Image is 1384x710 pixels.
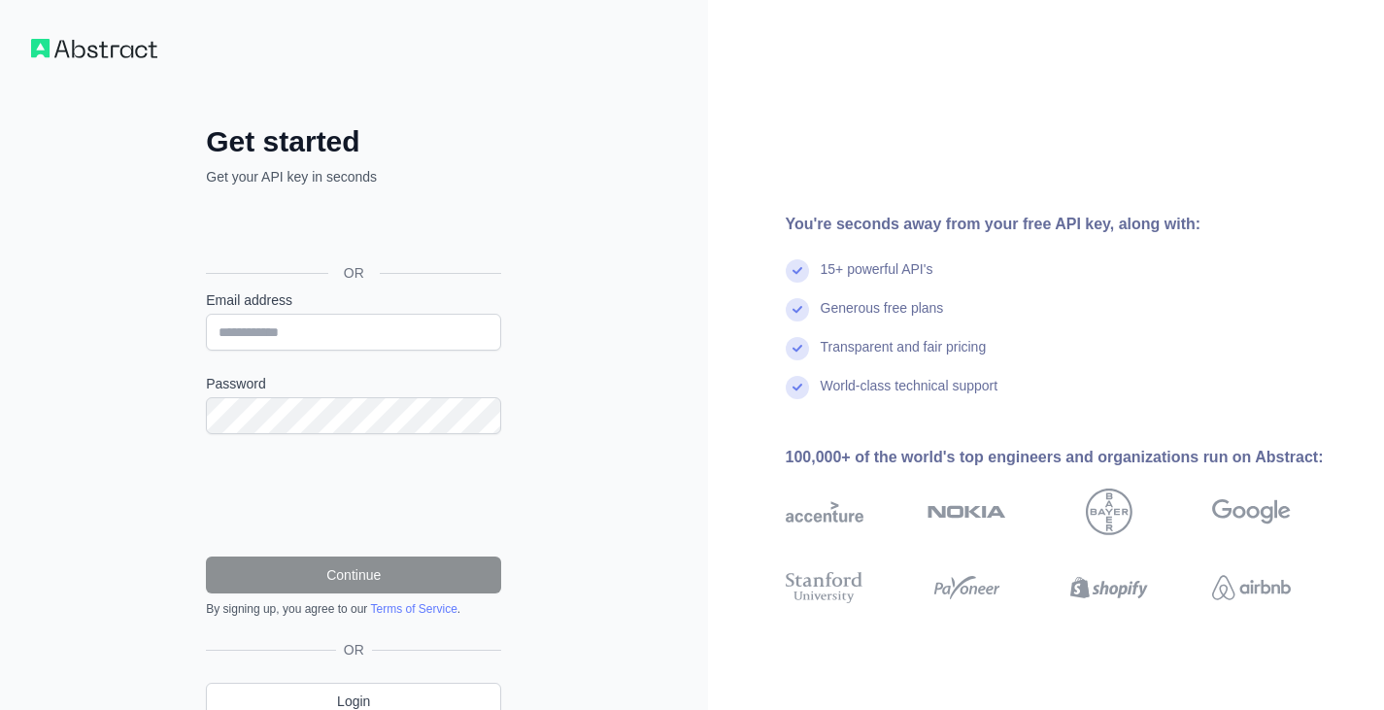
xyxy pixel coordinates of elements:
div: By signing up, you agree to our . [206,601,501,617]
img: nokia [928,489,1006,535]
img: stanford university [786,568,864,607]
div: 15+ powerful API's [821,259,933,298]
div: Transparent and fair pricing [821,337,987,376]
span: OR [336,640,372,659]
img: payoneer [928,568,1006,607]
div: You're seconds away from your free API key, along with: [786,213,1354,236]
iframe: “使用 Google 账号登录”按钮 [196,208,507,251]
button: Continue [206,557,501,593]
div: Generous free plans [821,298,944,337]
img: check mark [786,337,809,360]
img: google [1212,489,1291,535]
img: check mark [786,259,809,283]
p: Get your API key in seconds [206,167,501,186]
div: 100,000+ of the world's top engineers and organizations run on Abstract: [786,446,1354,469]
div: World-class technical support [821,376,998,415]
a: Terms of Service [370,602,456,616]
label: Email address [206,290,501,310]
img: bayer [1086,489,1132,535]
iframe: reCAPTCHA [206,457,501,533]
img: accenture [786,489,864,535]
img: shopify [1070,568,1149,607]
h2: Get started [206,124,501,159]
img: check mark [786,376,809,399]
label: Password [206,374,501,393]
img: Workflow [31,39,157,58]
img: airbnb [1212,568,1291,607]
span: OR [328,263,380,283]
img: check mark [786,298,809,321]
